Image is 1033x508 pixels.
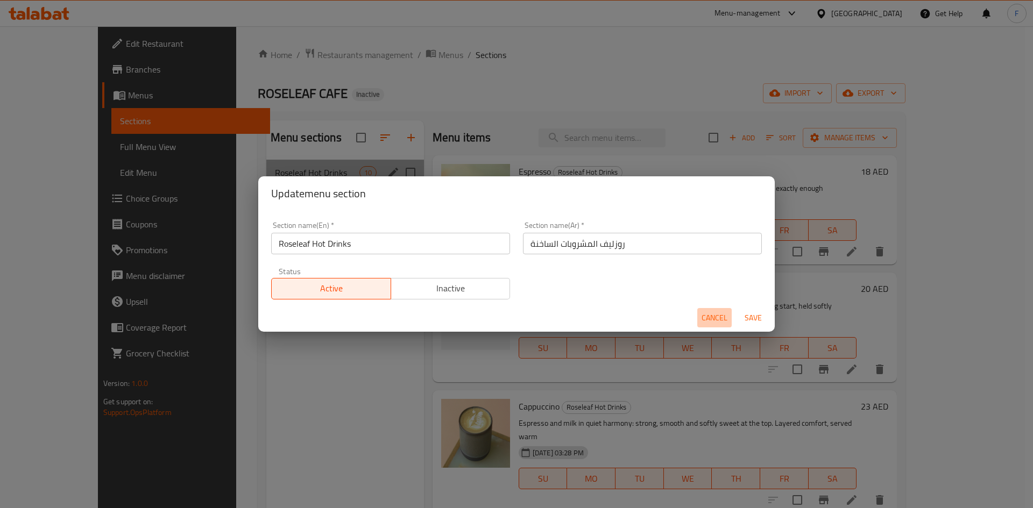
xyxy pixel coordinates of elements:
[271,278,391,299] button: Active
[391,278,511,299] button: Inactive
[697,308,732,328] button: Cancel
[276,281,387,296] span: Active
[271,233,510,254] input: Please enter section name(en)
[395,281,506,296] span: Inactive
[736,308,770,328] button: Save
[271,185,762,202] h2: Update menu section
[523,233,762,254] input: Please enter section name(ar)
[740,311,766,325] span: Save
[702,311,727,325] span: Cancel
